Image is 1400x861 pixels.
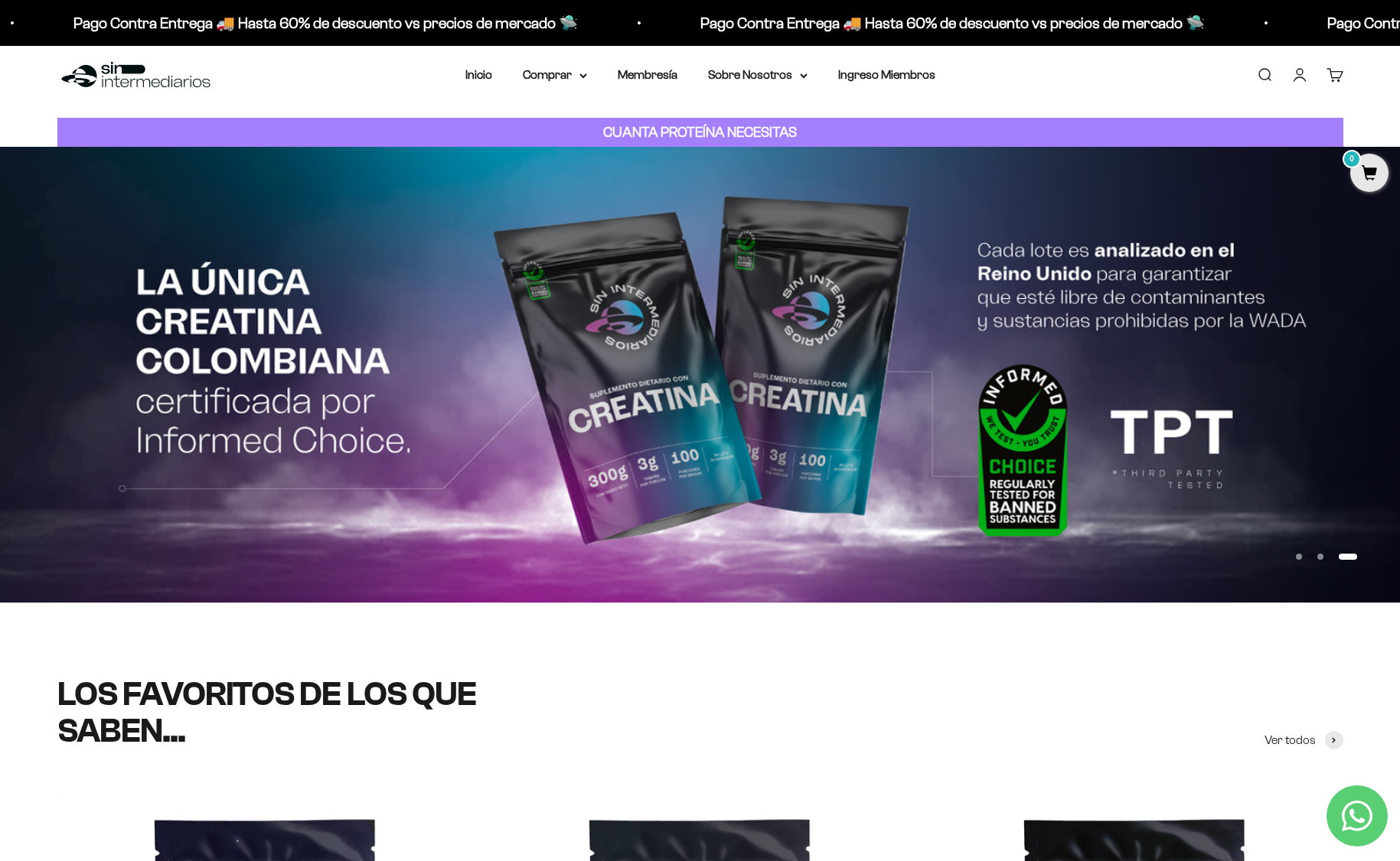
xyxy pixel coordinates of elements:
[465,68,492,81] a: Inicio
[1265,730,1316,750] span: Ver todos
[1343,150,1361,168] mark: 0
[838,68,935,81] a: Ingreso Miembros
[697,11,1201,35] p: Pago Contra Entrega 🚚 Hasta 60% de descuento vs precios de mercado 🛸
[618,68,677,81] a: Membresía
[523,65,587,85] summary: Comprar
[603,124,797,140] strong: CUANTA PROTEÍNA NECESITAS
[57,675,477,749] split-lines: LOS FAVORITOS DE LOS QUE SABEN...
[70,11,574,35] p: Pago Contra Entrega 🚚 Hasta 60% de descuento vs precios de mercado 🛸
[708,65,808,85] summary: Sobre Nosotros
[1350,166,1389,183] a: 0
[1265,730,1343,750] a: Ver todos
